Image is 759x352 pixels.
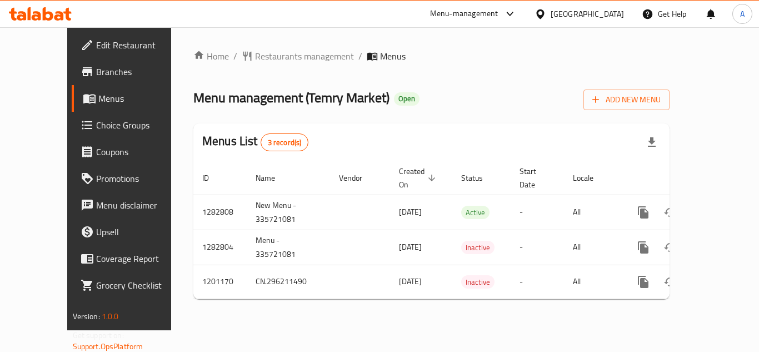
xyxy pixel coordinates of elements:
[511,265,564,299] td: -
[202,133,308,151] h2: Menus List
[193,161,746,299] table: enhanced table
[256,171,289,185] span: Name
[380,49,406,63] span: Menus
[193,195,247,230] td: 1282808
[461,241,495,254] span: Inactive
[96,145,185,158] span: Coupons
[461,206,490,219] span: Active
[592,93,661,107] span: Add New Menu
[564,230,621,265] td: All
[394,94,420,103] span: Open
[72,32,194,58] a: Edit Restaurant
[72,138,194,165] a: Coupons
[564,195,621,230] td: All
[96,199,185,212] span: Menu disclaimer
[72,165,194,192] a: Promotions
[98,92,185,105] span: Menus
[193,85,390,110] span: Menu management ( Temry Market )
[102,309,119,324] span: 1.0.0
[261,133,309,151] div: Total records count
[394,92,420,106] div: Open
[96,225,185,239] span: Upsell
[358,49,362,63] li: /
[630,234,657,261] button: more
[96,172,185,185] span: Promotions
[638,129,665,156] div: Export file
[399,165,439,191] span: Created On
[551,8,624,20] div: [GEOGRAPHIC_DATA]
[247,195,330,230] td: New Menu - 335721081
[72,58,194,85] a: Branches
[247,265,330,299] td: CN.296211490
[657,234,683,261] button: Change Status
[193,49,670,63] nav: breadcrumb
[193,265,247,299] td: 1201170
[96,252,185,265] span: Coverage Report
[630,269,657,295] button: more
[233,49,237,63] li: /
[73,328,124,343] span: Get support on:
[96,65,185,78] span: Branches
[193,49,229,63] a: Home
[72,85,194,112] a: Menus
[657,199,683,226] button: Change Status
[261,137,308,148] span: 3 record(s)
[399,205,422,219] span: [DATE]
[399,240,422,254] span: [DATE]
[461,171,497,185] span: Status
[72,192,194,219] a: Menu disclaimer
[511,195,564,230] td: -
[202,171,223,185] span: ID
[630,199,657,226] button: more
[73,309,100,324] span: Version:
[247,230,330,265] td: Menu - 335721081
[430,7,498,21] div: Menu-management
[242,49,354,63] a: Restaurants management
[461,276,495,289] span: Inactive
[72,245,194,272] a: Coverage Report
[96,279,185,292] span: Grocery Checklist
[461,275,495,289] div: Inactive
[255,49,354,63] span: Restaurants management
[583,90,670,110] button: Add New Menu
[96,118,185,132] span: Choice Groups
[573,171,608,185] span: Locale
[399,274,422,289] span: [DATE]
[564,265,621,299] td: All
[339,171,377,185] span: Vendor
[72,219,194,245] a: Upsell
[72,272,194,299] a: Grocery Checklist
[193,230,247,265] td: 1282804
[520,165,551,191] span: Start Date
[72,112,194,138] a: Choice Groups
[621,161,746,195] th: Actions
[511,230,564,265] td: -
[96,38,185,52] span: Edit Restaurant
[740,8,745,20] span: A
[657,269,683,295] button: Change Status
